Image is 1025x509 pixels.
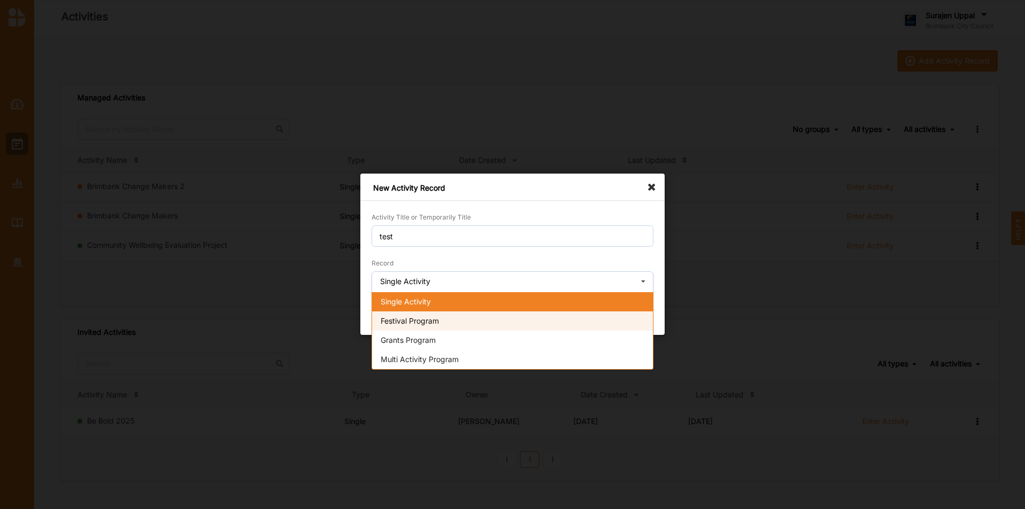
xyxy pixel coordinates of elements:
[372,259,393,268] label: Record
[372,225,653,247] input: Title
[360,174,665,201] div: New Activity Record
[381,316,439,325] span: Festival Program
[381,355,459,364] span: Multi Activity Program
[381,297,431,306] span: Single Activity
[372,213,471,222] label: Activity Title or Temporarily Title
[381,335,436,344] span: Grants Program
